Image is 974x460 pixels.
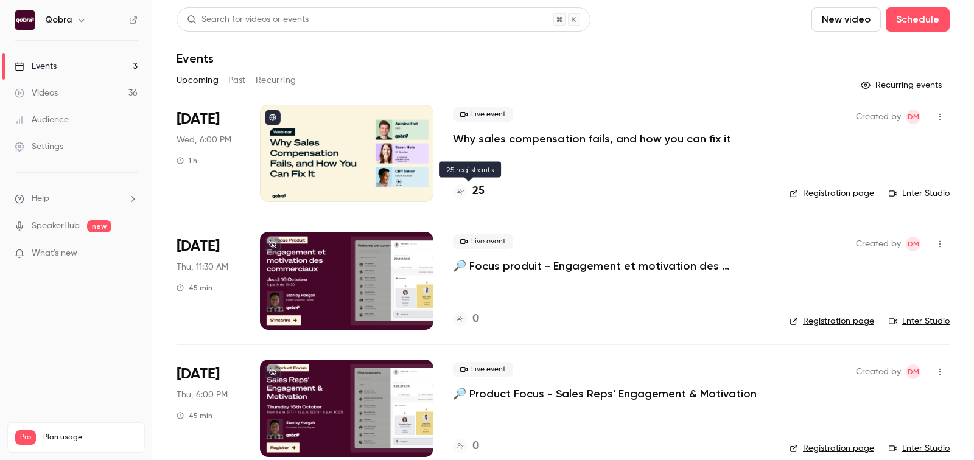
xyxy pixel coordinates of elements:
[32,192,49,205] span: Help
[256,71,296,90] button: Recurring
[45,14,72,26] h6: Qobra
[790,442,874,455] a: Registration page
[177,156,197,166] div: 1 h
[15,141,63,153] div: Settings
[15,10,35,30] img: Qobra
[906,110,920,124] span: Dylan Manceau
[453,131,731,146] a: Why sales compensation fails, and how you can fix it
[15,87,58,99] div: Videos
[177,237,220,256] span: [DATE]
[177,232,240,329] div: Oct 16 Thu, 11:30 AM (Europe/Paris)
[453,234,513,249] span: Live event
[472,438,479,455] h4: 0
[908,110,919,124] span: DM
[187,13,309,26] div: Search for videos or events
[856,110,901,124] span: Created by
[908,237,919,251] span: DM
[228,71,246,90] button: Past
[889,442,950,455] a: Enter Studio
[811,7,881,32] button: New video
[908,364,919,379] span: DM
[906,237,920,251] span: Dylan Manceau
[32,220,80,232] a: SpeakerHub
[453,362,513,377] span: Live event
[177,261,228,273] span: Thu, 11:30 AM
[43,433,137,442] span: Plan usage
[453,107,513,122] span: Live event
[889,187,950,200] a: Enter Studio
[177,51,214,66] h1: Events
[856,237,901,251] span: Created by
[15,60,57,72] div: Events
[453,386,757,401] a: 🔎 Product Focus - Sales Reps' Engagement & Motivation
[453,311,479,327] a: 0
[15,114,69,126] div: Audience
[453,438,479,455] a: 0
[790,315,874,327] a: Registration page
[453,183,485,200] a: 25
[177,364,220,384] span: [DATE]
[177,389,228,401] span: Thu, 6:00 PM
[177,283,212,293] div: 45 min
[886,7,950,32] button: Schedule
[177,411,212,420] div: 45 min
[177,71,219,90] button: Upcoming
[906,364,920,379] span: Dylan Manceau
[87,220,111,232] span: new
[453,259,770,273] a: 🔎 Focus produit - Engagement et motivation des commerciaux
[177,360,240,457] div: Oct 16 Thu, 6:00 PM (Europe/Paris)
[472,311,479,327] h4: 0
[15,430,36,445] span: Pro
[177,110,220,129] span: [DATE]
[32,247,77,260] span: What's new
[177,134,231,146] span: Wed, 6:00 PM
[856,364,901,379] span: Created by
[472,183,485,200] h4: 25
[177,105,240,202] div: Oct 8 Wed, 6:00 PM (Europe/Paris)
[790,187,874,200] a: Registration page
[15,192,138,205] li: help-dropdown-opener
[855,75,950,95] button: Recurring events
[889,315,950,327] a: Enter Studio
